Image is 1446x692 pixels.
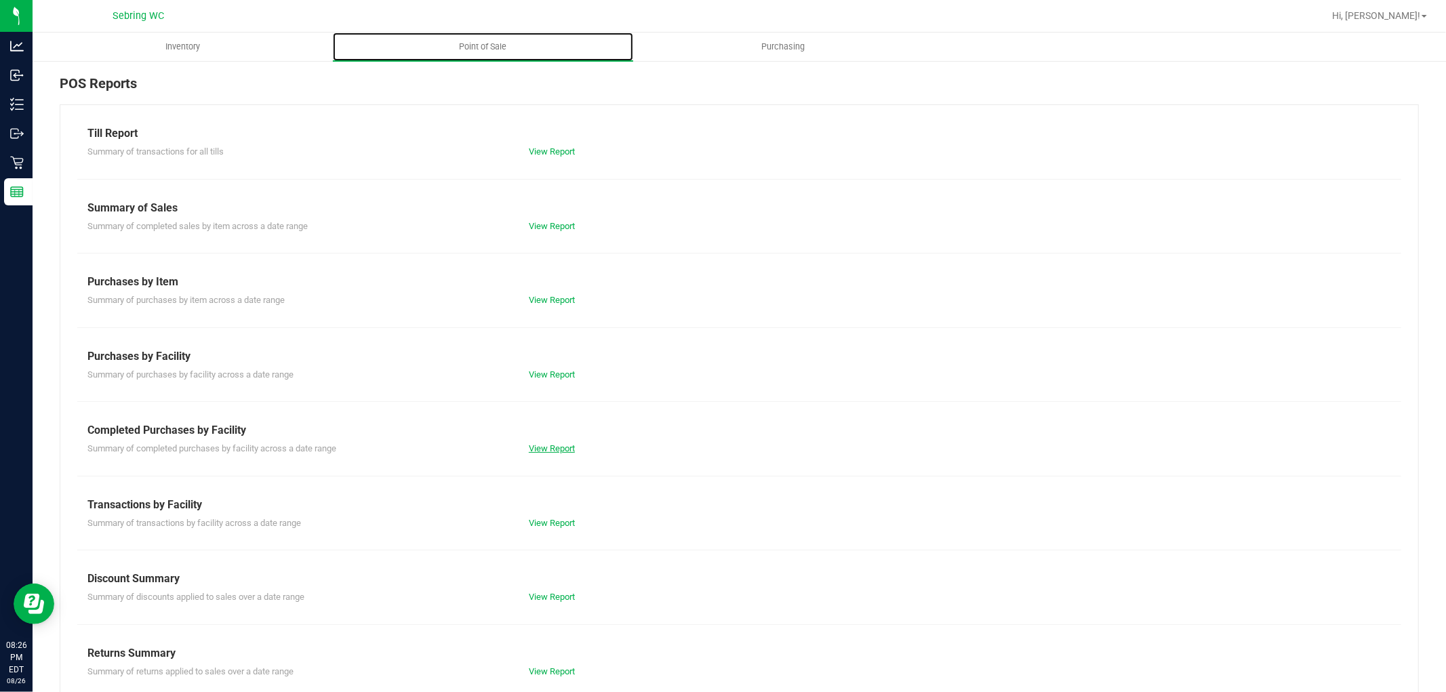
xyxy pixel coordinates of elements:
[529,295,575,305] a: View Report
[147,41,218,53] span: Inventory
[744,41,824,53] span: Purchasing
[529,518,575,528] a: View Report
[113,10,164,22] span: Sebring WC
[529,666,575,676] a: View Report
[60,73,1419,104] div: POS Reports
[529,221,575,231] a: View Report
[6,676,26,686] p: 08/26
[87,645,1391,662] div: Returns Summary
[87,518,301,528] span: Summary of transactions by facility across a date range
[10,127,24,140] inline-svg: Outbound
[529,146,575,157] a: View Report
[441,41,525,53] span: Point of Sale
[87,146,224,157] span: Summary of transactions for all tills
[10,98,24,111] inline-svg: Inventory
[10,39,24,53] inline-svg: Analytics
[87,274,1391,290] div: Purchases by Item
[87,125,1391,142] div: Till Report
[87,571,1391,587] div: Discount Summary
[1332,10,1420,21] span: Hi, [PERSON_NAME]!
[87,497,1391,513] div: Transactions by Facility
[10,156,24,169] inline-svg: Retail
[87,295,285,305] span: Summary of purchases by item across a date range
[529,369,575,380] a: View Report
[10,68,24,82] inline-svg: Inbound
[87,443,336,453] span: Summary of completed purchases by facility across a date range
[529,443,575,453] a: View Report
[87,369,294,380] span: Summary of purchases by facility across a date range
[87,348,1391,365] div: Purchases by Facility
[87,200,1391,216] div: Summary of Sales
[10,185,24,199] inline-svg: Reports
[14,584,54,624] iframe: Resource center
[33,33,333,61] a: Inventory
[87,221,308,231] span: Summary of completed sales by item across a date range
[87,666,294,676] span: Summary of returns applied to sales over a date range
[87,422,1391,439] div: Completed Purchases by Facility
[87,592,304,602] span: Summary of discounts applied to sales over a date range
[633,33,933,61] a: Purchasing
[529,592,575,602] a: View Report
[333,33,633,61] a: Point of Sale
[6,639,26,676] p: 08:26 PM EDT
